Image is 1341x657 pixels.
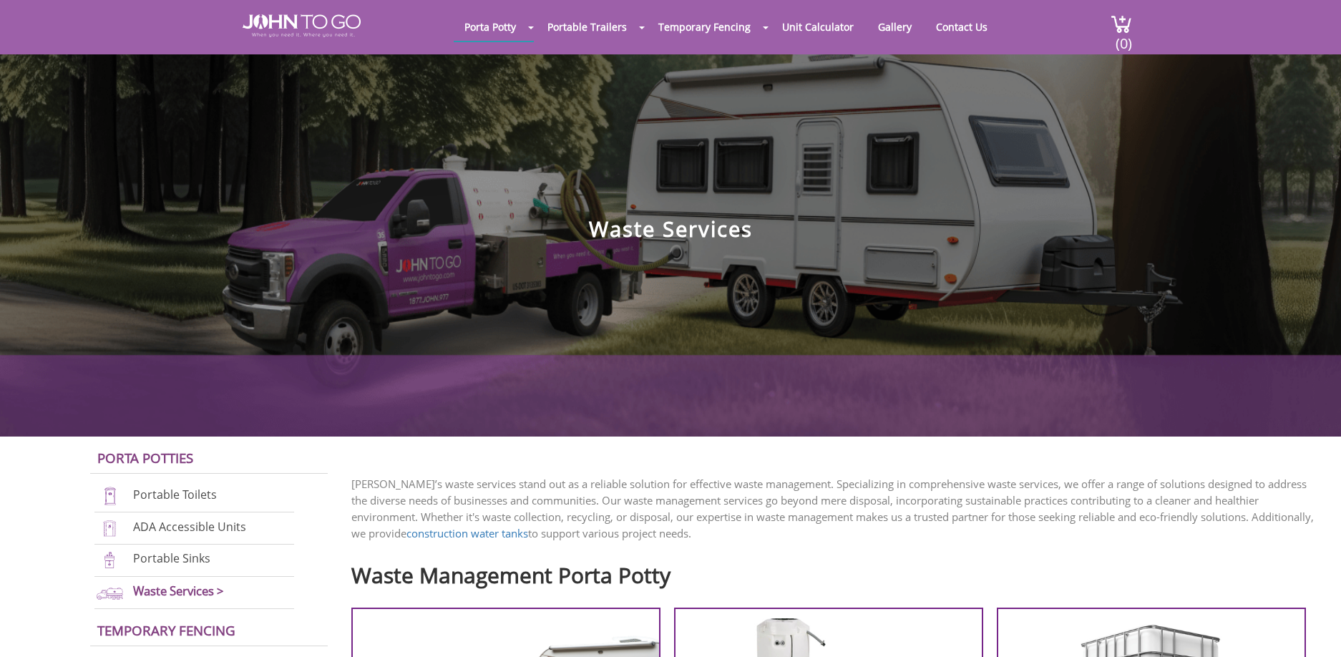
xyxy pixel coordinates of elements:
a: Unit Calculator [771,13,864,41]
a: Temporary Fencing [648,13,761,41]
a: construction water tanks [406,526,528,540]
img: portable-toilets-new.png [94,487,125,506]
p: [PERSON_NAME]’s waste services stand out as a reliable solution for effective waste management. S... [351,476,1320,542]
h2: Waste Management Porta Potty [351,556,1320,587]
img: JOHN to go [243,14,361,37]
a: Waste Services > [133,583,224,599]
a: Gallery [867,13,922,41]
span: (0) [1115,22,1132,53]
a: Portable Toilets [133,487,217,502]
a: Portable Sinks [133,551,210,567]
a: Porta Potties [97,449,193,467]
a: ADA Accessible Units [133,519,246,535]
img: ADA-units-new.png [94,519,125,538]
img: waste-services-new.png [94,583,125,603]
img: portable-sinks-new.png [94,550,125,570]
a: Contact Us [925,13,998,41]
button: Live Chat [1284,600,1341,657]
a: Portable Trailers [537,13,638,41]
a: Temporary Fencing [97,621,235,639]
img: cart a [1111,14,1132,34]
a: Porta Potty [454,13,527,41]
